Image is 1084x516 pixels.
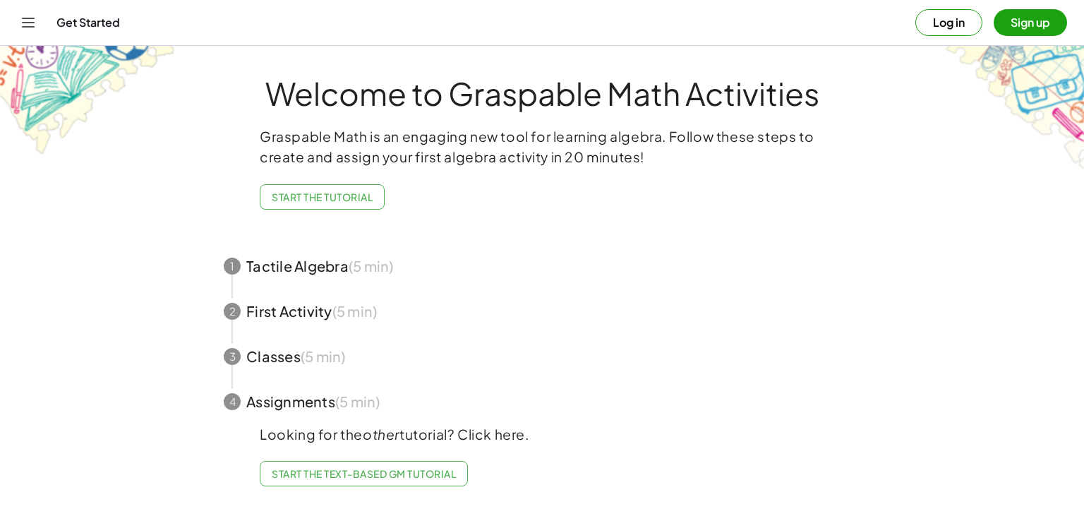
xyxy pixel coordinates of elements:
[198,77,886,109] h1: Welcome to Graspable Math Activities
[915,9,982,36] button: Log in
[272,191,373,203] span: Start the Tutorial
[207,244,877,289] button: 1Tactile Algebra(5 min)
[260,126,824,167] p: Graspable Math is an engaging new tool for learning algebra. Follow these steps to create and ass...
[207,289,877,334] button: 2First Activity(5 min)
[363,426,399,443] em: other
[207,379,877,424] button: 4Assignments(5 min)
[224,348,241,365] div: 3
[994,9,1067,36] button: Sign up
[224,393,241,410] div: 4
[260,461,468,486] a: Start the Text-based GM Tutorial
[272,467,456,480] span: Start the Text-based GM Tutorial
[224,258,241,275] div: 1
[224,303,241,320] div: 2
[260,184,385,210] button: Start the Tutorial
[260,424,824,445] p: Looking for the tutorial? Click here.
[207,334,877,379] button: 3Classes(5 min)
[17,11,40,34] button: Toggle navigation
